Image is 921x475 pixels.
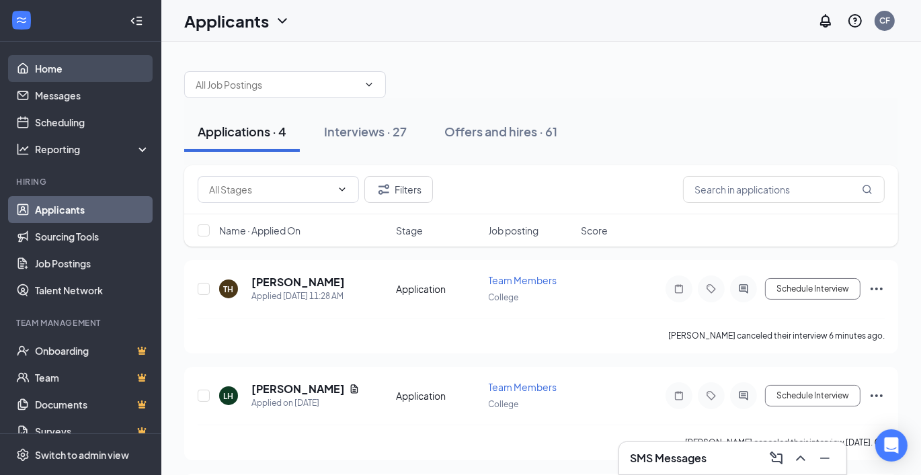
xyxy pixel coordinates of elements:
[184,9,269,32] h1: Applicants
[35,196,150,223] a: Applicants
[444,123,557,140] div: Offers and hires · 61
[35,277,150,304] a: Talent Network
[35,250,150,277] a: Job Postings
[630,451,707,466] h3: SMS Messages
[16,448,30,462] svg: Settings
[489,399,519,409] span: College
[35,55,150,82] a: Home
[376,181,392,198] svg: Filter
[683,176,885,203] input: Search in applications
[35,337,150,364] a: OnboardingCrown
[847,13,863,29] svg: QuestionInfo
[703,284,719,294] svg: Tag
[581,224,608,237] span: Score
[768,450,785,466] svg: ComposeMessage
[196,77,358,92] input: All Job Postings
[814,447,836,469] button: Minimize
[668,329,885,343] div: [PERSON_NAME] canceled their interview 6 minutes ago.
[251,275,345,290] h5: [PERSON_NAME]
[671,390,687,401] svg: Note
[274,13,290,29] svg: ChevronDown
[765,278,860,300] button: Schedule Interview
[130,14,143,28] svg: Collapse
[869,281,885,297] svg: Ellipses
[35,448,129,462] div: Switch to admin view
[224,390,234,402] div: LH
[766,447,787,469] button: ComposeMessage
[790,447,811,469] button: ChevronUp
[396,389,481,402] div: Application
[251,382,344,396] h5: [PERSON_NAME]
[364,79,374,90] svg: ChevronDown
[35,391,150,418] a: DocumentsCrown
[489,274,557,286] span: Team Members
[793,450,809,466] svg: ChevronUp
[489,292,519,302] span: College
[224,284,234,295] div: TH
[16,176,147,187] div: Hiring
[875,429,908,462] div: Open Intercom Messenger
[198,123,286,140] div: Applications · 4
[685,436,885,449] div: [PERSON_NAME] canceled their interview [DATE].
[765,385,860,406] button: Schedule Interview
[396,224,423,237] span: Stage
[35,109,150,136] a: Scheduling
[15,13,28,27] svg: WorkstreamLogo
[35,223,150,250] a: Sourcing Tools
[396,282,481,296] div: Application
[671,284,687,294] svg: Note
[35,418,150,445] a: SurveysCrown
[324,123,407,140] div: Interviews · 27
[735,284,752,294] svg: ActiveChat
[489,381,557,393] span: Team Members
[879,15,890,26] div: CF
[337,184,348,195] svg: ChevronDown
[251,290,345,303] div: Applied [DATE] 11:28 AM
[817,450,833,466] svg: Minimize
[489,224,539,237] span: Job posting
[364,176,433,203] button: Filter Filters
[869,388,885,404] svg: Ellipses
[703,390,719,401] svg: Tag
[35,82,150,109] a: Messages
[735,390,752,401] svg: ActiveChat
[35,364,150,391] a: TeamCrown
[16,142,30,156] svg: Analysis
[35,142,151,156] div: Reporting
[862,184,873,195] svg: MagnifyingGlass
[16,317,147,329] div: Team Management
[874,437,885,447] svg: Info
[251,396,360,410] div: Applied on [DATE]
[209,182,331,197] input: All Stages
[219,224,301,237] span: Name · Applied On
[349,384,360,394] svg: Document
[817,13,834,29] svg: Notifications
